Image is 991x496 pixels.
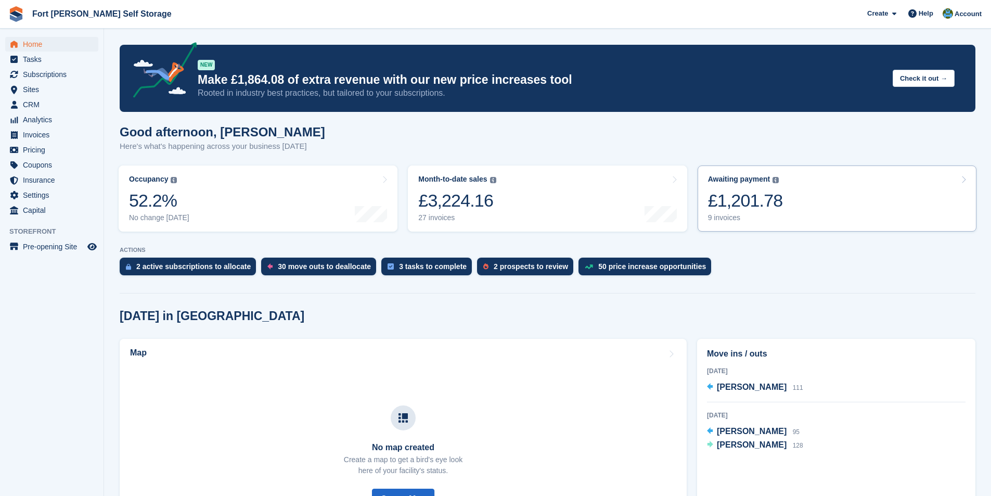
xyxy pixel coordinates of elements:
span: 128 [793,442,803,449]
span: Account [955,9,982,19]
a: menu [5,158,98,172]
a: menu [5,112,98,127]
span: Create [867,8,888,19]
span: Analytics [23,112,85,127]
a: 2 prospects to review [477,258,578,281]
a: menu [5,52,98,67]
div: [DATE] [707,366,966,376]
span: 111 [793,384,803,391]
img: active_subscription_to_allocate_icon-d502201f5373d7db506a760aba3b589e785aa758c864c3986d89f69b8ff3... [126,263,131,270]
a: menu [5,203,98,218]
img: move_outs_to_deallocate_icon-f764333ba52eb49d3ac5e1228854f67142a1ed5810a6f6cc68b1a99e826820c5.svg [267,263,273,270]
span: CRM [23,97,85,112]
a: 50 price increase opportunities [578,258,716,281]
a: 3 tasks to complete [381,258,477,281]
a: menu [5,188,98,202]
a: 30 move outs to deallocate [261,258,381,281]
img: price_increase_opportunities-93ffe204e8149a01c8c9dc8f82e8f89637d9d84a8eef4429ea346261dce0b2c0.svg [585,264,593,269]
a: menu [5,67,98,82]
h2: Move ins / outs [707,348,966,360]
img: icon-info-grey-7440780725fd019a000dd9b08b2336e03edf1995a4989e88bcd33f0948082b44.svg [773,177,779,183]
img: Alex [943,8,953,19]
a: menu [5,143,98,157]
a: [PERSON_NAME] 128 [707,439,803,452]
img: stora-icon-8386f47178a22dfd0bd8f6a31ec36ba5ce8667c1dd55bd0f319d3a0aa187defe.svg [8,6,24,22]
a: menu [5,82,98,97]
span: Insurance [23,173,85,187]
div: 2 active subscriptions to allocate [136,262,251,271]
span: Coupons [23,158,85,172]
img: map-icn-33ee37083ee616e46c38cad1a60f524a97daa1e2b2c8c0bc3eb3415660979fc1.svg [398,413,408,423]
div: 2 prospects to review [494,262,568,271]
span: Home [23,37,85,52]
a: menu [5,97,98,112]
a: Preview store [86,240,98,253]
p: Make £1,864.08 of extra revenue with our new price increases tool [198,72,884,87]
span: Tasks [23,52,85,67]
h2: Map [130,348,147,358]
a: [PERSON_NAME] 95 [707,425,800,439]
div: NEW [198,60,215,70]
a: Awaiting payment £1,201.78 9 invoices [698,166,976,232]
div: £3,224.16 [418,190,496,211]
div: [DATE] [707,411,966,420]
img: icon-info-grey-7440780725fd019a000dd9b08b2336e03edf1995a4989e88bcd33f0948082b44.svg [171,177,177,183]
a: menu [5,128,98,142]
span: Subscriptions [23,67,85,82]
p: ACTIONS [120,247,975,253]
a: 2 active subscriptions to allocate [120,258,261,281]
span: Sites [23,82,85,97]
h1: Good afternoon, [PERSON_NAME] [120,125,325,139]
div: Awaiting payment [708,175,770,184]
div: 30 move outs to deallocate [278,262,371,271]
div: No change [DATE] [129,213,189,222]
h3: No map created [344,443,462,452]
span: Capital [23,203,85,218]
span: [PERSON_NAME] [717,427,787,436]
a: [PERSON_NAME] 111 [707,381,803,395]
div: 9 invoices [708,213,783,222]
p: Rooted in industry best practices, but tailored to your subscriptions. [198,87,884,99]
span: Help [919,8,933,19]
a: menu [5,239,98,254]
a: menu [5,37,98,52]
div: £1,201.78 [708,190,783,211]
div: 50 price increase opportunities [598,262,706,271]
span: [PERSON_NAME] [717,383,787,391]
p: Here's what's happening across your business [DATE] [120,141,325,152]
p: Create a map to get a bird's eye look here of your facility's status. [344,454,462,476]
span: Pre-opening Site [23,239,85,254]
a: Month-to-date sales £3,224.16 27 invoices [408,166,687,232]
div: 27 invoices [418,213,496,222]
div: Month-to-date sales [418,175,487,184]
div: Occupancy [129,175,168,184]
span: Storefront [9,226,104,237]
span: Settings [23,188,85,202]
img: price-adjustments-announcement-icon-8257ccfd72463d97f412b2fc003d46551f7dbcb40ab6d574587a9cd5c0d94... [124,42,197,101]
div: 52.2% [129,190,189,211]
span: [PERSON_NAME] [717,440,787,449]
span: Invoices [23,128,85,142]
img: prospect-51fa495bee0391a8d652442698ab0144808aea92771e9ea1ae160a38d050c398.svg [483,263,488,270]
div: 3 tasks to complete [399,262,467,271]
h2: [DATE] in [GEOGRAPHIC_DATA] [120,309,304,323]
a: Fort [PERSON_NAME] Self Storage [28,5,176,22]
span: Pricing [23,143,85,157]
img: icon-info-grey-7440780725fd019a000dd9b08b2336e03edf1995a4989e88bcd33f0948082b44.svg [490,177,496,183]
a: Occupancy 52.2% No change [DATE] [119,166,397,232]
a: menu [5,173,98,187]
span: 95 [793,428,800,436]
img: task-75834270c22a3079a89374b754ae025e5fb1db73e45f91037f5363f120a921f8.svg [388,263,394,270]
button: Check it out → [893,70,955,87]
